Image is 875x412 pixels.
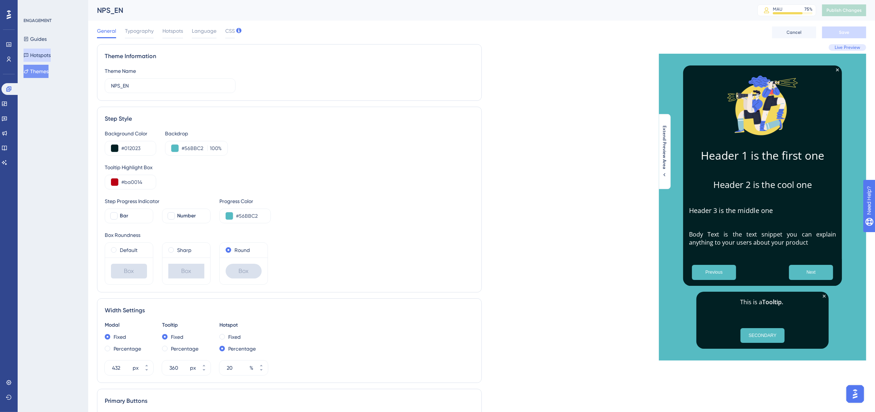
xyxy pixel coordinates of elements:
b: Tooltip. [763,298,783,306]
div: MAU [773,6,782,12]
div: Box [111,264,147,278]
div: Primary Buttons [105,397,474,405]
label: Percentage [228,344,256,353]
button: Publish Changes [822,4,866,16]
button: % [255,368,268,375]
div: 75 % [804,6,813,12]
div: Box [168,264,204,278]
span: Number [177,212,196,220]
button: % [255,360,268,368]
div: Close Preview [823,295,826,298]
h2: Header 2 is the cool one [689,178,836,191]
div: Backdrop [165,129,228,138]
div: NPS_EN [97,5,739,15]
div: Theme Name [105,67,136,75]
div: Progress Color [219,197,271,206]
button: Next [789,265,833,280]
button: Themes [24,65,49,78]
button: Extend Preview Area [659,126,670,178]
div: % [250,363,253,372]
h3: Header 3 is the middle one [689,206,836,215]
div: px [190,363,196,372]
span: CSS [225,26,235,35]
button: SECONDARY [740,328,785,343]
div: Width Settings [105,306,474,315]
p: This is a [702,298,823,307]
span: General [97,26,116,35]
span: Extend Preview Area [661,126,667,170]
label: Round [234,246,250,255]
label: Fixed [114,333,126,341]
span: Need Help? [17,2,46,11]
input: px [169,363,189,372]
div: Modal [105,321,153,330]
span: Cancel [787,29,802,35]
p: Body Text is the text snippet you can explain anything to your users about your product [689,230,836,246]
input: px [112,363,131,372]
button: Previous [692,265,736,280]
label: Percentage [114,344,141,353]
div: Box [226,264,262,278]
span: Live Preview [835,45,860,50]
button: px [140,368,153,375]
button: Save [822,26,866,38]
button: px [197,360,211,368]
span: Publish Changes [826,7,862,13]
img: Modal Media [726,68,799,142]
input: Theme Name [111,82,229,90]
label: Fixed [171,333,183,341]
span: Hotspots [162,26,183,35]
span: Bar [120,212,128,220]
button: Hotspots [24,49,51,62]
div: Step Progress Indicator [105,197,211,206]
input: % [210,144,218,153]
button: px [140,360,153,368]
label: Default [120,246,137,255]
div: Close Preview [836,68,839,71]
span: Typography [125,26,154,35]
span: Save [839,29,849,35]
div: Tooltip Highlight Box [105,163,474,172]
label: % [207,144,222,153]
div: Theme Information [105,52,474,61]
input: % [227,363,248,372]
div: Tooltip [162,321,211,330]
div: px [133,363,139,372]
span: Language [192,26,216,35]
button: Cancel [772,26,816,38]
iframe: UserGuiding AI Assistant Launcher [844,383,866,405]
label: Sharp [177,246,191,255]
label: Fixed [228,333,241,341]
h1: Header 1 is the first one [689,148,836,163]
label: Percentage [171,344,198,353]
div: ENGAGEMENT [24,18,51,24]
button: Guides [24,32,47,46]
div: Background Color [105,129,156,138]
div: Box Roundness [105,231,474,239]
button: px [197,368,211,375]
div: Step Style [105,114,474,123]
div: Hotspot [219,321,268,330]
